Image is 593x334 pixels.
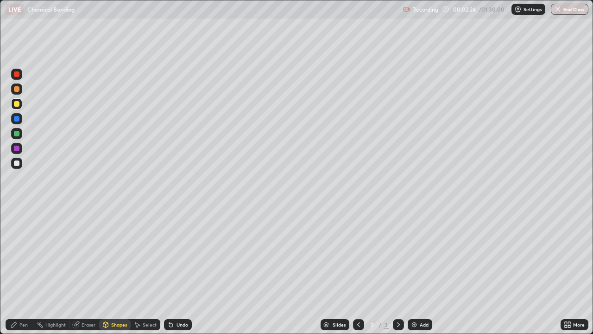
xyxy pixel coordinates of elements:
img: recording.375f2c34.svg [403,6,410,13]
div: Slides [333,322,346,327]
p: Recording [412,6,438,13]
img: add-slide-button [410,321,418,328]
div: More [573,322,585,327]
div: Pen [19,322,28,327]
div: / [379,322,382,328]
p: Settings [524,7,542,12]
p: LIVE [8,6,21,13]
div: Add [420,322,429,327]
button: End Class [551,4,588,15]
div: Highlight [45,322,66,327]
div: Select [143,322,157,327]
div: 3 [384,321,389,329]
div: 3 [368,322,377,328]
div: Eraser [82,322,95,327]
img: end-class-cross [554,6,561,13]
div: Shapes [111,322,127,327]
div: Undo [177,322,188,327]
p: Chemical Bonding [27,6,75,13]
img: class-settings-icons [514,6,522,13]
